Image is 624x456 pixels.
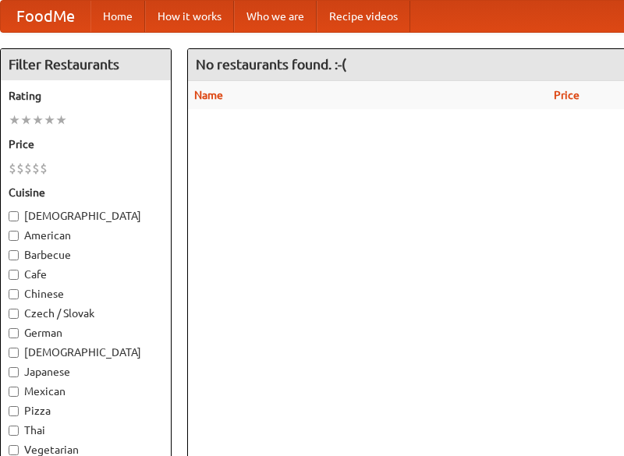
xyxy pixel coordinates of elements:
a: Who we are [234,1,317,32]
label: Mexican [9,384,163,399]
li: ★ [9,111,20,129]
input: [DEMOGRAPHIC_DATA] [9,348,19,358]
li: $ [24,160,32,177]
label: [DEMOGRAPHIC_DATA] [9,208,163,224]
input: German [9,328,19,338]
label: American [9,228,163,243]
li: $ [16,160,24,177]
input: Pizza [9,406,19,416]
label: [DEMOGRAPHIC_DATA] [9,345,163,360]
label: Thai [9,422,163,438]
label: German [9,325,163,341]
li: ★ [20,111,32,129]
a: Home [90,1,145,32]
li: $ [40,160,48,177]
a: Name [194,89,223,101]
h4: Filter Restaurants [1,49,171,80]
li: ★ [55,111,67,129]
h5: Cuisine [9,185,163,200]
h5: Price [9,136,163,152]
li: $ [32,160,40,177]
label: Czech / Slovak [9,306,163,321]
input: Barbecue [9,250,19,260]
label: Barbecue [9,247,163,263]
input: Chinese [9,289,19,299]
label: Chinese [9,286,163,302]
ng-pluralize: No restaurants found. :-( [196,57,346,72]
a: FoodMe [1,1,90,32]
input: Czech / Slovak [9,309,19,319]
input: Cafe [9,270,19,280]
a: Recipe videos [317,1,410,32]
li: $ [9,160,16,177]
a: How it works [145,1,234,32]
li: ★ [32,111,44,129]
input: American [9,231,19,241]
label: Japanese [9,364,163,380]
input: Japanese [9,367,19,377]
input: [DEMOGRAPHIC_DATA] [9,211,19,221]
label: Cafe [9,267,163,282]
input: Mexican [9,387,19,397]
h5: Rating [9,88,163,104]
input: Vegetarian [9,445,19,455]
label: Pizza [9,403,163,419]
li: ★ [44,111,55,129]
input: Thai [9,426,19,436]
a: Price [554,89,580,101]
